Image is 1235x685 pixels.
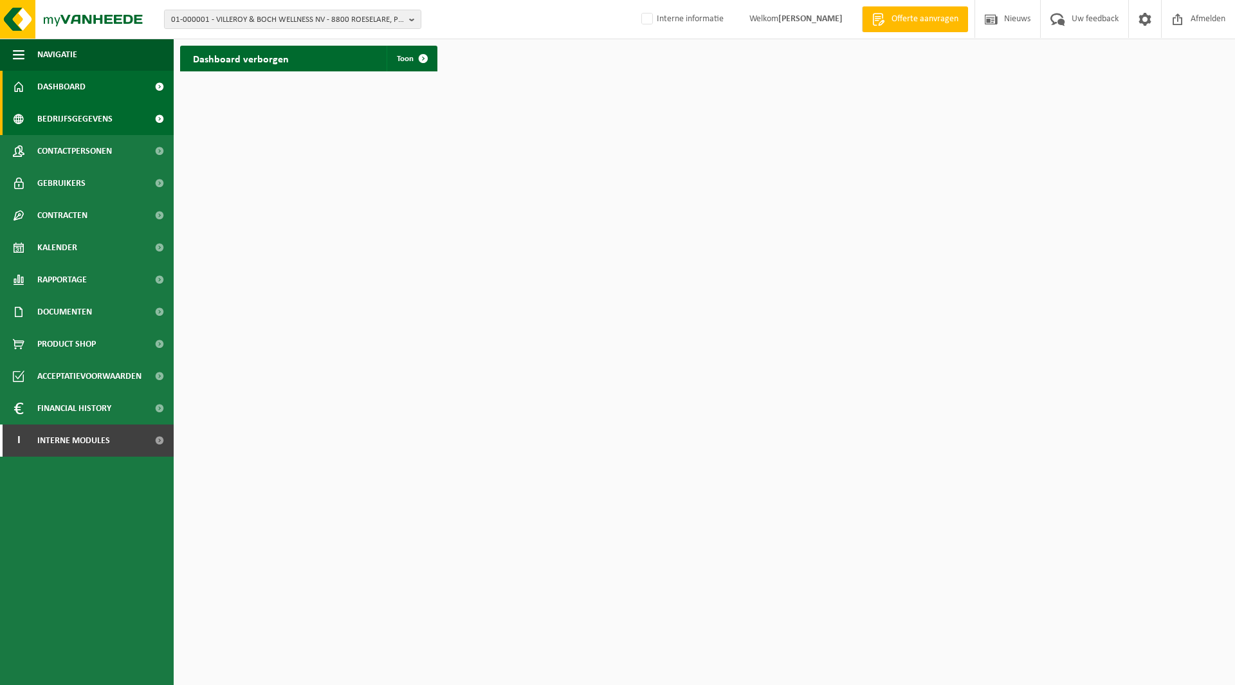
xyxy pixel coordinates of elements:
[164,10,421,29] button: 01-000001 - VILLEROY & BOCH WELLNESS NV - 8800 ROESELARE, POPULIERSTRAAT 1
[37,167,86,199] span: Gebruikers
[37,71,86,103] span: Dashboard
[37,392,111,425] span: Financial History
[37,264,87,296] span: Rapportage
[37,103,113,135] span: Bedrijfsgegevens
[37,425,110,457] span: Interne modules
[862,6,968,32] a: Offerte aanvragen
[37,39,77,71] span: Navigatie
[37,296,92,328] span: Documenten
[180,46,302,71] h2: Dashboard verborgen
[37,232,77,264] span: Kalender
[639,10,724,29] label: Interne informatie
[387,46,436,71] a: Toon
[37,360,142,392] span: Acceptatievoorwaarden
[397,55,414,63] span: Toon
[37,135,112,167] span: Contactpersonen
[778,14,843,24] strong: [PERSON_NAME]
[13,425,24,457] span: I
[37,199,87,232] span: Contracten
[37,328,96,360] span: Product Shop
[171,10,404,30] span: 01-000001 - VILLEROY & BOCH WELLNESS NV - 8800 ROESELARE, POPULIERSTRAAT 1
[888,13,962,26] span: Offerte aanvragen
